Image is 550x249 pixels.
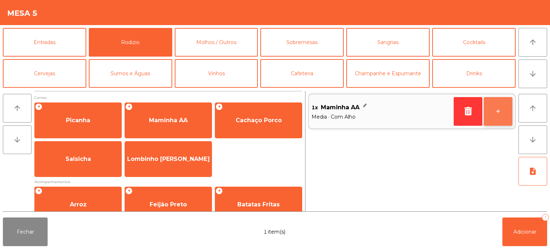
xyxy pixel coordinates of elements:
[268,228,285,236] span: item(s)
[34,178,302,185] span: Acompanhamentos
[518,94,547,123] button: arrow_upward
[3,28,86,57] button: Entradas
[175,59,258,88] button: Vinhos
[502,217,547,246] button: Adicionar1
[432,28,516,57] button: Cocktails
[3,217,48,246] button: Fechar
[529,104,537,112] i: arrow_upward
[13,135,21,144] i: arrow_downward
[34,94,302,101] span: Carnes
[518,28,547,57] button: arrow_upward
[264,228,267,236] span: 1
[70,201,87,208] span: Arroz
[346,28,430,57] button: Sangrias
[518,59,547,88] button: arrow_downward
[529,38,537,47] i: arrow_upward
[66,155,91,162] span: Salsicha
[513,229,536,235] span: Adicionar
[518,157,547,186] button: note_add
[529,167,537,176] i: note_add
[312,113,451,121] span: Media · Com Alho
[312,102,318,113] span: 1x
[529,70,537,78] i: arrow_downward
[542,214,549,221] div: 1
[432,59,516,88] button: Drinks
[216,187,223,195] span: +
[35,187,42,195] span: +
[518,125,547,154] button: arrow_downward
[89,59,172,88] button: Sumos e Águas
[149,117,188,124] span: Maminha AA
[66,117,90,124] span: Picanha
[13,104,21,112] i: arrow_upward
[89,28,172,57] button: Rodizio
[125,103,132,110] span: +
[3,59,86,88] button: Cervejas
[125,187,132,195] span: +
[216,103,223,110] span: +
[260,28,344,57] button: Sobremesas
[237,201,280,208] span: Batatas Fritas
[127,155,210,162] span: Lombinho [PERSON_NAME]
[175,28,258,57] button: Molhos / Outros
[529,135,537,144] i: arrow_downward
[150,201,187,208] span: Feijão Preto
[484,97,512,126] button: +
[3,125,32,154] button: arrow_downward
[236,117,282,124] span: Cachaço Porco
[35,103,42,110] span: +
[321,102,360,113] span: Maminha AA
[260,59,344,88] button: Cafeteria
[346,59,430,88] button: Champanhe e Espumante
[3,94,32,123] button: arrow_upward
[7,8,38,19] h4: Mesa 5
